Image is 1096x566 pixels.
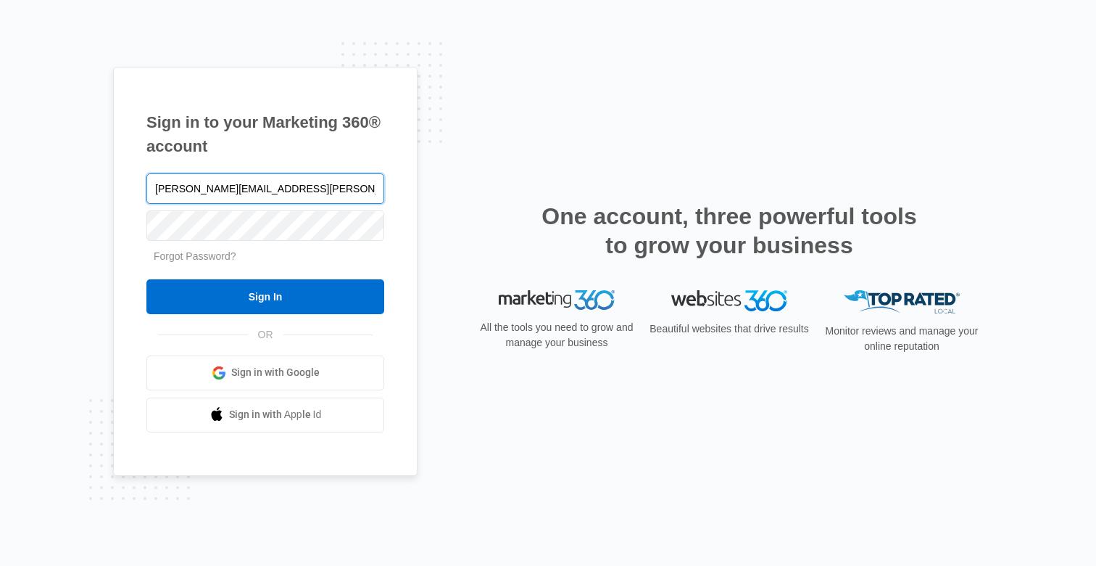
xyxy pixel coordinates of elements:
[146,279,384,314] input: Sign In
[154,250,236,262] a: Forgot Password?
[146,356,384,390] a: Sign in with Google
[229,407,322,422] span: Sign in with Apple Id
[476,320,638,350] p: All the tools you need to grow and manage your business
[231,365,320,380] span: Sign in with Google
[821,324,983,354] p: Monitor reviews and manage your online reputation
[146,110,384,158] h1: Sign in to your Marketing 360® account
[248,327,283,343] span: OR
[146,173,384,204] input: Email
[499,290,615,311] img: Marketing 360
[844,290,960,314] img: Top Rated Local
[671,290,787,311] img: Websites 360
[146,398,384,432] a: Sign in with Apple Id
[648,321,810,337] p: Beautiful websites that drive results
[537,202,921,260] h2: One account, three powerful tools to grow your business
